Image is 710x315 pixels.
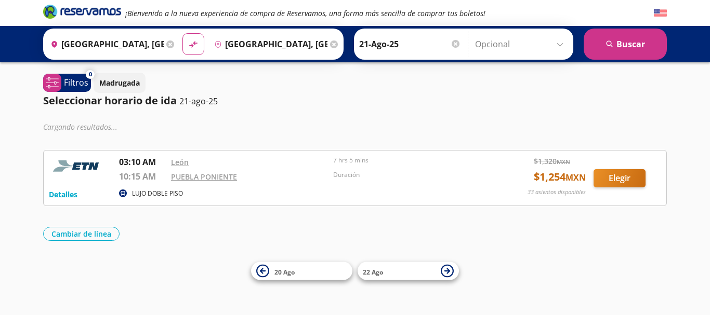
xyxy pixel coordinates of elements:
p: Duración [333,170,490,180]
input: Buscar Origen [46,31,164,57]
p: 7 hrs 5 mins [333,156,490,165]
p: 21-ago-25 [179,95,218,107]
a: León [171,157,189,167]
p: 10:15 AM [119,170,166,183]
a: Brand Logo [43,4,121,22]
i: Brand Logo [43,4,121,19]
button: 0Filtros [43,74,91,92]
input: Opcional [475,31,568,57]
button: Elegir [594,169,646,187]
a: PUEBLA PONIENTE [171,172,237,182]
button: 20 Ago [251,262,352,280]
p: Madrugada [99,77,140,88]
span: $ 1,320 [534,156,570,167]
button: English [654,7,667,20]
span: 20 Ago [274,267,295,276]
button: Detalles [49,189,77,200]
p: Filtros [64,76,88,89]
span: 22 Ago [363,267,383,276]
small: MXN [566,172,586,183]
input: Buscar Destino [210,31,327,57]
p: 33 asientos disponibles [528,188,586,197]
em: Cargando resultados ... [43,122,117,132]
small: MXN [557,158,570,166]
input: Elegir Fecha [359,31,461,57]
span: $ 1,254 [534,169,586,185]
button: 22 Ago [358,262,459,280]
img: RESERVAMOS [49,156,106,176]
button: Cambiar de línea [43,227,120,241]
p: Seleccionar horario de ida [43,93,177,108]
p: LUJO DOBLE PISO [132,189,183,198]
button: Buscar [584,29,667,60]
span: 0 [89,70,92,79]
p: 03:10 AM [119,156,166,168]
em: ¡Bienvenido a la nueva experiencia de compra de Reservamos, una forma más sencilla de comprar tus... [125,8,485,18]
button: Madrugada [94,73,146,93]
